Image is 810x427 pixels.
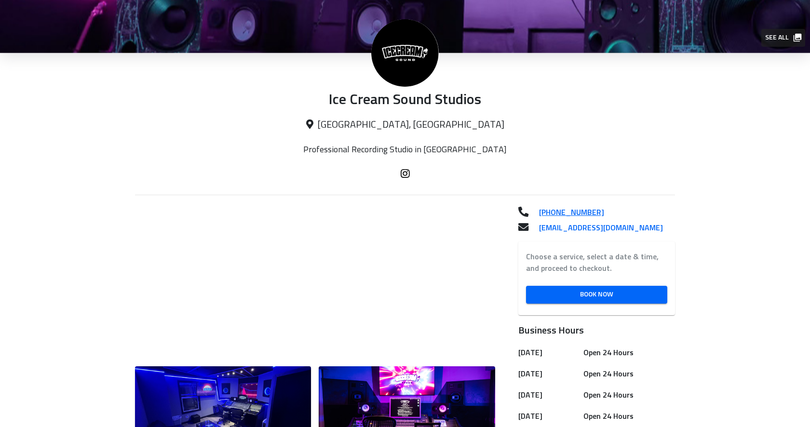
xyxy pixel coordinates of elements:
button: See all [761,29,805,47]
p: Ice Cream Sound Studios [135,92,675,109]
span: See all [765,32,800,44]
p: Professional Recording Studio in [GEOGRAPHIC_DATA] [270,145,540,155]
a: [PHONE_NUMBER] [531,207,675,218]
h6: [DATE] [518,388,580,402]
h6: [DATE] [518,346,580,360]
img: Ice Cream Sound Studios [371,19,439,87]
span: Book Now [534,289,660,301]
p: [GEOGRAPHIC_DATA], [GEOGRAPHIC_DATA] [135,119,675,131]
a: Book Now [526,286,667,304]
h6: Open 24 Hours [583,367,671,381]
h6: [DATE] [518,367,580,381]
a: [EMAIL_ADDRESS][DOMAIN_NAME] [531,222,675,234]
h6: Open 24 Hours [583,388,671,402]
h6: Open 24 Hours [583,346,671,360]
h6: Business Hours [518,323,675,338]
h6: Open 24 Hours [583,410,671,423]
label: Choose a service, select a date & time, and proceed to checkout. [526,251,667,274]
h6: [DATE] [518,410,580,423]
